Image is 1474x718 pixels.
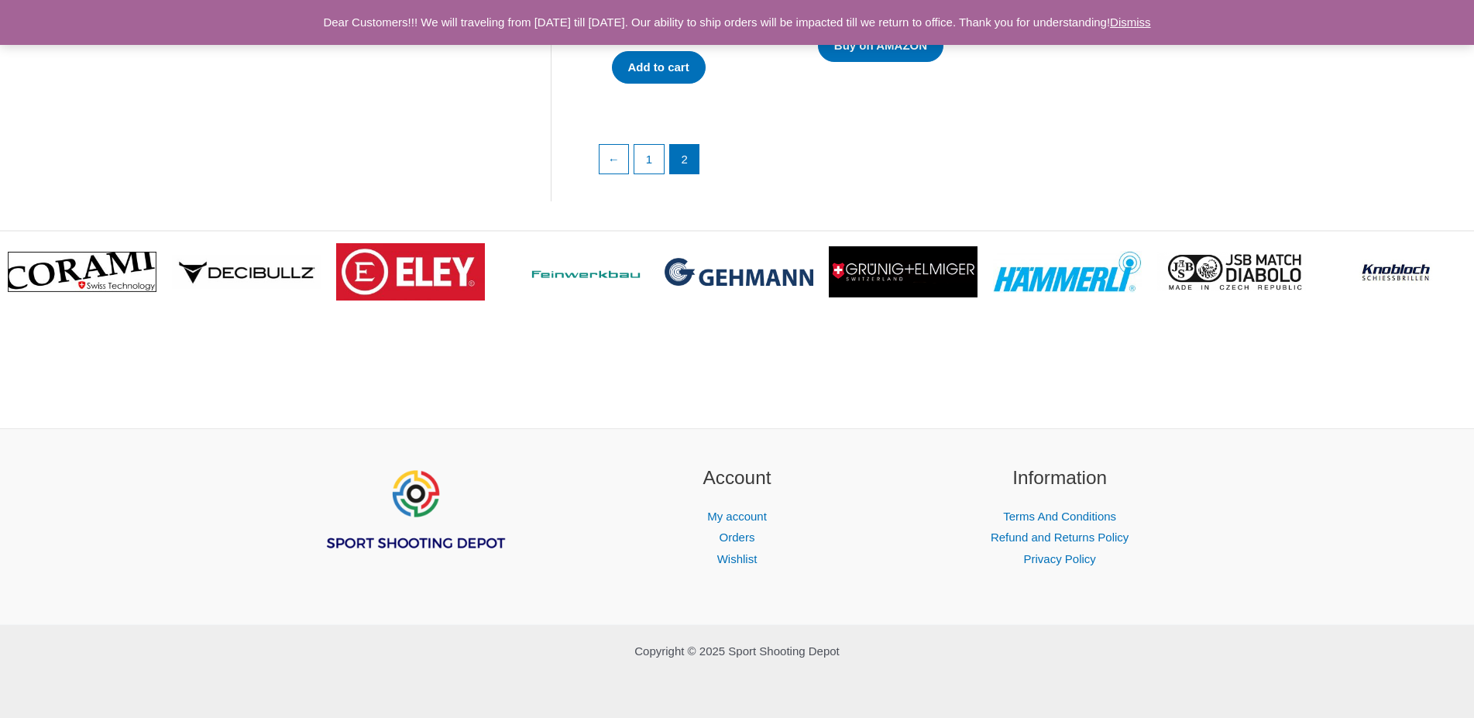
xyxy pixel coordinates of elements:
h2: Information [918,464,1202,493]
a: Refund and Returns Policy [991,531,1129,544]
aside: Footer Widget 2 [595,464,879,570]
a: Add to cart: “Book - A Shot at History” [612,51,706,84]
a: Terms And Conditions [1003,510,1116,523]
aside: Footer Widget 1 [273,464,557,589]
p: Copyright © 2025 Sport Shooting Depot [273,641,1202,662]
a: Wishlist [717,552,758,565]
a: Buy on AMAZON [818,29,943,62]
a: ← [600,145,629,174]
span: Page 2 [670,145,699,174]
a: Dismiss [1110,15,1151,29]
nav: Account [595,506,879,571]
nav: Information [918,506,1202,571]
nav: Product Pagination [598,144,1201,183]
a: My account [707,510,767,523]
aside: Footer Widget 3 [918,464,1202,570]
h2: Account [595,464,879,493]
a: Orders [720,531,755,544]
img: brand logo [336,243,485,301]
a: Privacy Policy [1023,552,1095,565]
a: Page 1 [634,145,664,174]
